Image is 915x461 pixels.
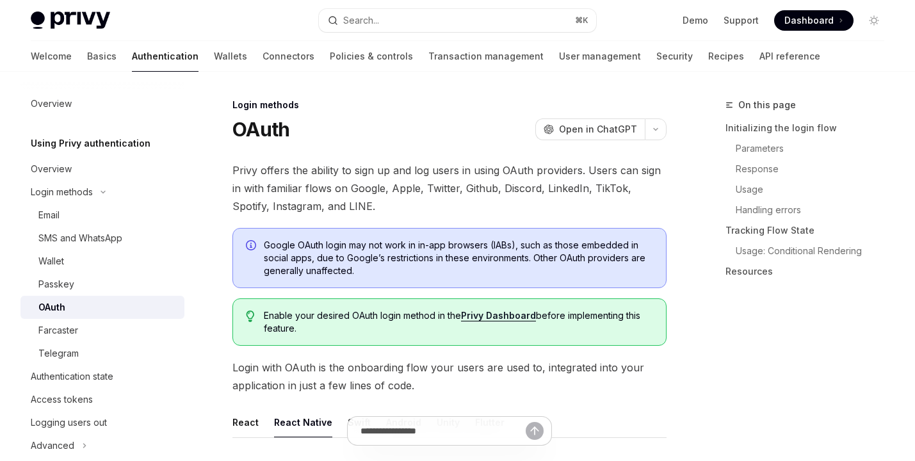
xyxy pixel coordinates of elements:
a: Dashboard [774,10,854,31]
a: Passkey [20,273,184,296]
a: Telegram [20,342,184,365]
a: Welcome [31,41,72,72]
div: Login methods [31,184,93,200]
span: Login with OAuth is the onboarding flow your users are used to, integrated into your application ... [232,359,667,394]
button: React [232,407,259,437]
a: Overview [20,158,184,181]
a: Farcaster [20,319,184,342]
div: OAuth [38,300,65,315]
button: Search...⌘K [319,9,597,32]
button: Send message [526,422,544,440]
a: Basics [87,41,117,72]
div: Search... [343,13,379,28]
a: Privy Dashboard [461,310,536,321]
div: Telegram [38,346,79,361]
div: Authentication state [31,369,113,384]
button: Android [386,407,421,437]
div: Advanced [31,438,74,453]
div: Overview [31,96,72,111]
a: Handling errors [736,200,895,220]
div: Wallet [38,254,64,269]
span: ⌘ K [575,15,588,26]
a: Recipes [708,41,744,72]
a: Authentication [132,41,198,72]
a: Tracking Flow State [725,220,895,241]
a: Policies & controls [330,41,413,72]
a: Connectors [263,41,314,72]
div: Access tokens [31,392,93,407]
button: Flutter [475,407,505,437]
div: Overview [31,161,72,177]
h1: OAuth [232,118,289,141]
span: Privy offers the ability to sign up and log users in using OAuth providers. Users can sign in wit... [232,161,667,215]
h5: Using Privy authentication [31,136,150,151]
a: Security [656,41,693,72]
a: Usage [736,179,895,200]
button: Swift [348,407,371,437]
a: Transaction management [428,41,544,72]
img: light logo [31,12,110,29]
a: API reference [759,41,820,72]
a: Wallets [214,41,247,72]
a: Resources [725,261,895,282]
div: Login methods [232,99,667,111]
a: Logging users out [20,411,184,434]
span: On this page [738,97,796,113]
span: Open in ChatGPT [559,123,637,136]
button: Unity [437,407,460,437]
div: SMS and WhatsApp [38,230,122,246]
span: Google OAuth login may not work in in-app browsers (IABs), such as those embedded in social apps,... [264,239,653,277]
a: Wallet [20,250,184,273]
svg: Tip [246,311,255,322]
span: Enable your desired OAuth login method in the before implementing this feature. [264,309,654,335]
a: Parameters [736,138,895,159]
a: Authentication state [20,365,184,388]
button: Toggle dark mode [864,10,884,31]
button: React Native [274,407,332,437]
a: Response [736,159,895,179]
span: Dashboard [784,14,834,27]
div: Passkey [38,277,74,292]
svg: Info [246,240,259,253]
div: Email [38,207,60,223]
a: SMS and WhatsApp [20,227,184,250]
a: Access tokens [20,388,184,411]
a: OAuth [20,296,184,319]
a: Email [20,204,184,227]
div: Logging users out [31,415,107,430]
a: Overview [20,92,184,115]
a: Initializing the login flow [725,118,895,138]
button: Open in ChatGPT [535,118,645,140]
a: Support [724,14,759,27]
a: User management [559,41,641,72]
div: Farcaster [38,323,78,338]
a: Usage: Conditional Rendering [736,241,895,261]
a: Demo [683,14,708,27]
